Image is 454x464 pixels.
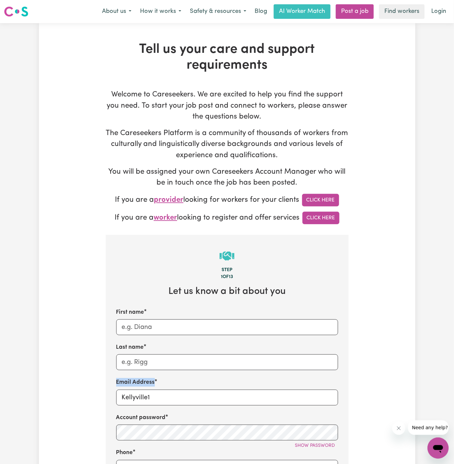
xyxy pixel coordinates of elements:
h1: Tell us your care and support requirements [106,42,349,73]
button: About us [98,5,136,18]
span: provider [154,196,184,204]
a: Careseekers logo [4,4,28,19]
button: How it works [136,5,186,18]
a: Login [427,4,450,19]
div: Step [116,267,338,274]
iframe: Close message [392,422,405,435]
p: The Careseekers Platform is a community of thousands of workers from culturally and linguisticall... [106,128,349,161]
a: AI Worker Match [274,4,331,19]
p: If you are a looking to register and offer services [106,212,349,224]
button: Show password [292,441,338,451]
label: First name [116,308,144,317]
a: Find workers [379,4,425,19]
label: Account password [116,413,166,422]
p: Welcome to Careseekers. We are excited to help you find the support you need. To start your job p... [106,89,349,123]
h2: Let us know a bit about you [116,286,338,298]
label: Phone [116,448,133,457]
p: You will be assigned your own Careseekers Account Manager who will be in touch once the job has b... [106,166,349,189]
input: e.g. diana.rigg@yahoo.com.au [116,390,338,406]
a: Blog [251,4,271,19]
a: Click Here [302,194,339,206]
label: Email Address [116,378,155,387]
a: Post a job [336,4,374,19]
input: e.g. Rigg [116,354,338,370]
img: Careseekers logo [4,6,28,18]
p: If you are a looking for workers for your clients [106,194,349,206]
a: Click Here [302,212,339,224]
span: worker [154,214,177,222]
div: 1 of 13 [116,273,338,281]
iframe: Button to launch messaging window [428,438,449,459]
iframe: Message from company [408,420,449,435]
label: Last name [116,343,144,352]
button: Safety & resources [186,5,251,18]
span: Show password [295,443,335,448]
input: e.g. Diana [116,319,338,335]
